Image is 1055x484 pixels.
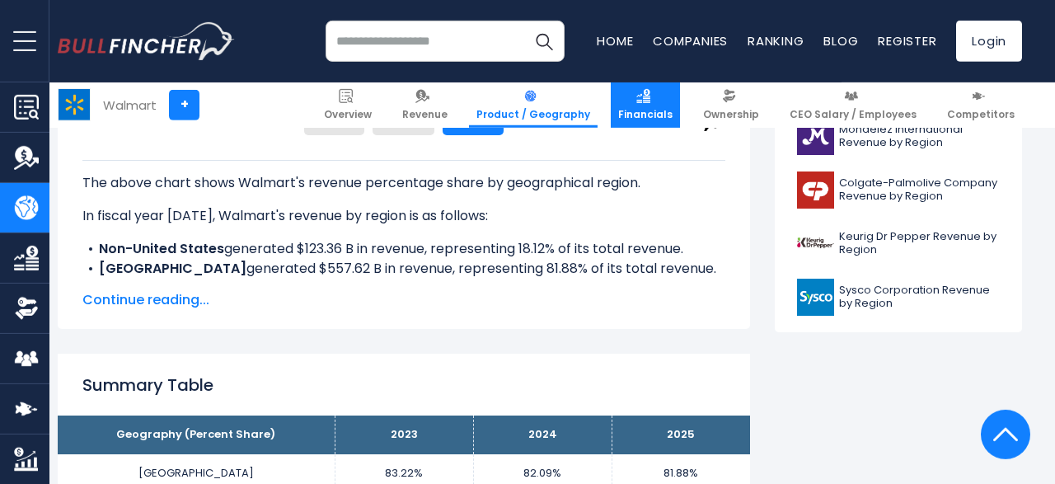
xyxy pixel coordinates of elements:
a: Home [597,32,633,49]
a: Financials [611,82,680,128]
span: Overview [324,108,372,121]
th: Geography (Percent Share) [58,416,335,454]
img: KDP logo [797,225,834,262]
a: Companies [653,32,728,49]
span: Competitors [947,108,1015,121]
a: Competitors [940,82,1022,128]
span: Revenue [402,108,448,121]
b: [GEOGRAPHIC_DATA] [99,259,246,278]
img: bullfincher logo [58,22,235,60]
img: Ownership [14,296,39,321]
span: Financials [618,108,673,121]
a: Mondelez International Revenue by Region [787,114,1010,159]
span: Mondelez International Revenue by Region [839,123,1000,151]
p: The above chart shows Walmart's revenue percentage share by geographical region. [82,173,725,193]
p: In fiscal year [DATE], Walmart's revenue by region is as follows: [82,206,725,226]
span: CEO Salary / Employees [790,108,917,121]
a: Ownership [696,82,767,128]
th: 2024 [473,416,612,454]
a: Login [956,21,1022,62]
a: CEO Salary / Employees [782,82,924,128]
a: Colgate-Palmolive Company Revenue by Region [787,167,1010,213]
img: CL logo [797,172,834,209]
a: Blog [823,32,858,49]
th: 2023 [335,416,473,454]
button: Search [523,21,565,62]
b: Non-United States [99,239,224,258]
h2: Summary Table [82,373,725,397]
a: Revenue [395,82,455,128]
a: Product / Geography [469,82,598,128]
img: MDLZ logo [797,118,834,155]
span: Colgate-Palmolive Company Revenue by Region [839,176,1000,204]
span: Continue reading... [82,290,725,310]
div: Walmart [103,96,157,115]
span: Keurig Dr Pepper Revenue by Region [839,230,1000,258]
a: Ranking [748,32,804,49]
a: Sysco Corporation Revenue by Region [787,275,1010,320]
a: Overview [316,82,379,128]
span: Ownership [703,108,759,121]
a: + [169,90,199,120]
div: The for Walmart is the United States, which represents 81.88% of its total revenue. The for Walma... [82,160,725,358]
li: generated $123.36 B in revenue, representing 18.12% of its total revenue. [82,239,725,259]
a: Keurig Dr Pepper Revenue by Region [787,221,1010,266]
img: SYY logo [797,279,834,316]
span: Sysco Corporation Revenue by Region [839,284,1000,312]
span: Product / Geography [476,108,590,121]
a: Register [878,32,936,49]
th: 2025 [612,416,750,454]
a: Go to homepage [58,22,235,60]
img: WMT logo [59,89,90,120]
li: generated $557.62 B in revenue, representing 81.88% of its total revenue. [82,259,725,279]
